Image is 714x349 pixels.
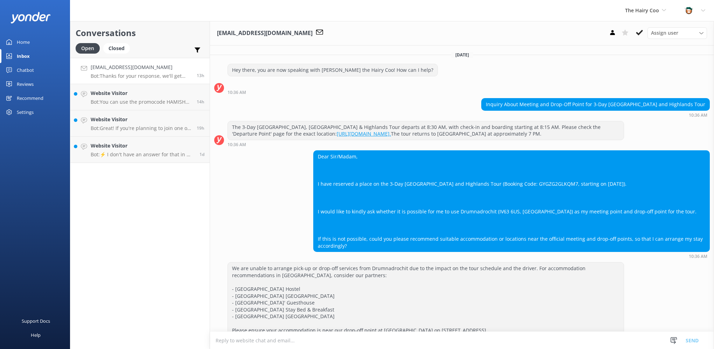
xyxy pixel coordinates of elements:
[70,84,210,110] a: Website VisitorBot:You can use the promocode HAMISH for a discount on any 1-day tour.14h
[31,328,41,342] div: Help
[70,58,210,84] a: [EMAIL_ADDRESS][DOMAIN_NAME]Bot:Thanks for your response, we'll get back to you as soon as we can...
[197,125,204,131] span: Sep 02 2025 05:30pm (UTC +01:00) Europe/Dublin
[227,142,624,147] div: Aug 29 2025 10:36am (UTC +01:00) Europe/Dublin
[451,52,473,58] span: [DATE]
[17,49,30,63] div: Inbox
[70,110,210,137] a: Website VisitorBot:Great! If you're planning to join one of our tours, you can check our tour sch...
[651,29,678,37] span: Assign user
[228,262,624,336] div: We are unable to arrange pick-up or drop-off services from Drumnadrochit due to the impact on the...
[22,314,50,328] div: Support Docs
[91,89,191,97] h4: Website Visitor
[313,254,710,259] div: Aug 29 2025 10:36am (UTC +01:00) Europe/Dublin
[684,5,694,16] img: 457-1738239164.png
[17,77,34,91] div: Reviews
[103,44,133,52] a: Closed
[103,43,130,54] div: Closed
[197,99,204,105] span: Sep 02 2025 10:23pm (UTC +01:00) Europe/Dublin
[76,44,103,52] a: Open
[689,254,707,259] strong: 10:36 AM
[227,143,246,147] strong: 10:36 AM
[17,63,34,77] div: Chatbot
[91,99,191,105] p: Bot: You can use the promocode HAMISH for a discount on any 1-day tour.
[76,26,204,40] h2: Conversations
[10,12,51,23] img: yonder-white-logo.png
[91,116,191,123] h4: Website Visitor
[17,91,43,105] div: Recommend
[647,27,707,39] div: Assign User
[481,112,710,117] div: Aug 29 2025 10:36am (UTC +01:00) Europe/Dublin
[689,113,707,117] strong: 10:36 AM
[227,90,438,95] div: Aug 29 2025 10:36am (UTC +01:00) Europe/Dublin
[91,151,194,158] p: Bot: ⚡ I don't have an answer for that in my knowledge base. Please try and rephrase your questio...
[482,98,709,110] div: Inquiry About Meeting and Drop-Off Point for 3-Day [GEOGRAPHIC_DATA] and Highlands Tour
[70,137,210,163] a: Website VisitorBot:⚡ I don't have an answer for that in my knowledge base. Please try and rephras...
[337,130,391,137] a: [URL][DOMAIN_NAME].
[91,73,191,79] p: Bot: Thanks for your response, we'll get back to you as soon as we can during opening hours.
[91,63,191,71] h4: [EMAIL_ADDRESS][DOMAIN_NAME]
[199,151,204,157] span: Sep 02 2025 12:03pm (UTC +01:00) Europe/Dublin
[625,7,659,14] span: The Hairy Coo
[76,43,100,54] div: Open
[17,105,34,119] div: Settings
[227,90,246,95] strong: 10:36 AM
[228,64,437,76] div: Hey there, you are now speaking with [PERSON_NAME] the Hairy Coo! How can I help?
[228,121,624,140] div: The 3-Day [GEOGRAPHIC_DATA], [GEOGRAPHIC_DATA] & Highlands Tour departs at 8:30 AM, with check-in...
[91,142,194,150] h4: Website Visitor
[91,125,191,131] p: Bot: Great! If you're planning to join one of our tours, you can check our tour schedule at [URL]...
[17,35,30,49] div: Home
[314,151,709,252] div: Dear Sir/Madam, I have reserved a place on the 3-Day [GEOGRAPHIC_DATA] and Highlands Tour (Bookin...
[217,29,313,38] h3: [EMAIL_ADDRESS][DOMAIN_NAME]
[197,73,204,78] span: Sep 02 2025 11:18pm (UTC +01:00) Europe/Dublin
